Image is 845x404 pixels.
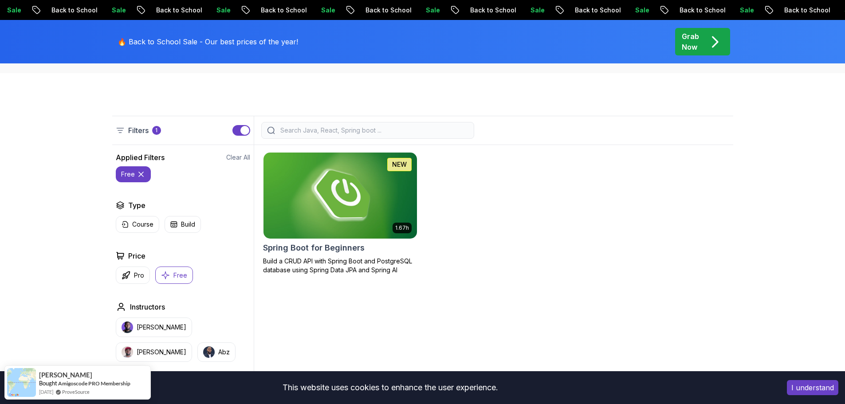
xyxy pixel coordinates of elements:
[101,6,130,15] p: Sale
[39,380,57,387] span: Bought
[395,224,409,231] p: 1.67h
[460,6,520,15] p: Back to School
[181,220,195,229] p: Build
[669,6,729,15] p: Back to School
[118,36,298,47] p: 🔥 Back to School Sale - Our best prices of the year!
[155,267,193,284] button: Free
[392,160,407,169] p: NEW
[263,242,365,254] h2: Spring Boot for Beginners
[263,152,417,275] a: Spring Boot for Beginners card1.67hNEWSpring Boot for BeginnersBuild a CRUD API with Spring Boot ...
[116,267,150,284] button: Pro
[173,271,187,280] p: Free
[729,6,758,15] p: Sale
[137,323,186,332] p: [PERSON_NAME]
[226,153,250,162] button: Clear All
[7,378,774,397] div: This website uses cookies to enhance the user experience.
[130,302,165,312] h2: Instructors
[41,6,101,15] p: Back to School
[134,271,144,280] p: Pro
[310,6,339,15] p: Sale
[682,31,699,52] p: Grab Now
[137,348,186,357] p: [PERSON_NAME]
[564,6,625,15] p: Back to School
[39,388,53,396] span: [DATE]
[520,6,548,15] p: Sale
[774,6,834,15] p: Back to School
[259,150,421,240] img: Spring Boot for Beginners card
[128,251,145,261] h2: Price
[787,380,838,395] button: Accept cookies
[263,257,417,275] p: Build a CRUD API with Spring Boot and PostgreSQL database using Spring Data JPA and Spring AI
[165,216,201,233] button: Build
[206,6,234,15] p: Sale
[116,166,151,182] button: free
[122,322,133,333] img: instructor img
[122,346,133,358] img: instructor img
[39,371,92,379] span: [PERSON_NAME]
[250,6,310,15] p: Back to School
[116,318,192,337] button: instructor img[PERSON_NAME]
[128,200,145,211] h2: Type
[155,127,157,134] p: 1
[58,380,130,387] a: Amigoscode PRO Membership
[197,342,236,362] button: instructor imgAbz
[7,368,36,397] img: provesource social proof notification image
[116,216,159,233] button: Course
[62,388,90,396] a: ProveSource
[415,6,444,15] p: Sale
[116,342,192,362] button: instructor img[PERSON_NAME]
[203,346,215,358] img: instructor img
[121,170,135,179] p: free
[145,6,206,15] p: Back to School
[279,126,468,135] input: Search Java, React, Spring boot ...
[116,152,165,163] h2: Applied Filters
[132,220,153,229] p: Course
[355,6,415,15] p: Back to School
[128,125,149,136] p: Filters
[625,6,653,15] p: Sale
[218,348,230,357] p: Abz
